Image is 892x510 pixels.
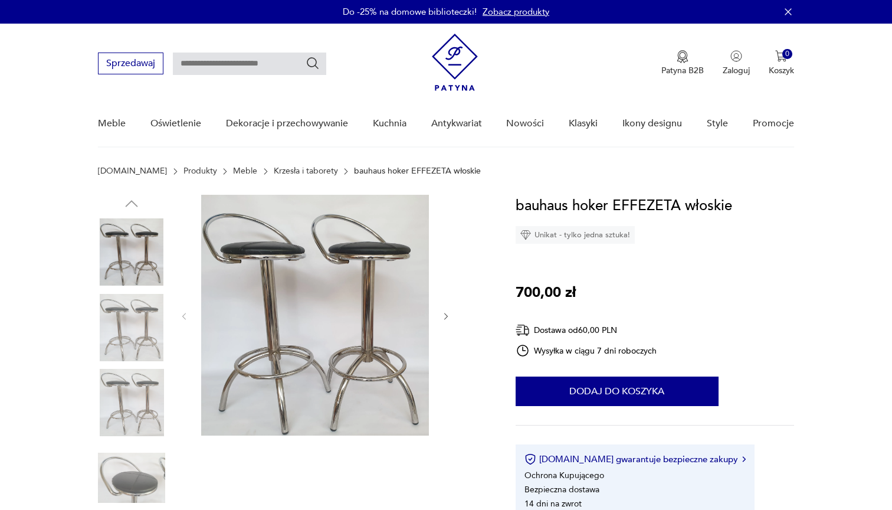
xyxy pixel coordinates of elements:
[516,377,719,406] button: Dodaj do koszyka
[506,101,544,146] a: Nowości
[354,166,481,176] p: bauhaus hoker EFFEZETA włoskie
[524,484,599,495] li: Bezpieczna dostawa
[373,101,406,146] a: Kuchnia
[516,323,530,338] img: Ikona dostawy
[524,470,604,481] li: Ochrona Kupującego
[723,50,750,76] button: Zaloguj
[343,6,477,18] p: Do -25% na domowe biblioteczki!
[769,65,794,76] p: Koszyk
[98,369,165,436] img: Zdjęcie produktu bauhaus hoker EFFEZETA włoskie
[432,34,478,91] img: Patyna - sklep z meblami i dekoracjami vintage
[431,101,482,146] a: Antykwariat
[524,453,746,465] button: [DOMAIN_NAME] gwarantuje bezpieczne zakupy
[782,49,792,59] div: 0
[483,6,549,18] a: Zobacz produkty
[753,101,794,146] a: Promocje
[661,50,704,76] button: Patyna B2B
[524,453,536,465] img: Ikona certyfikatu
[769,50,794,76] button: 0Koszyk
[524,498,582,509] li: 14 dni na zwrot
[677,50,688,63] img: Ikona medalu
[226,101,348,146] a: Dekoracje i przechowywanie
[98,60,163,68] a: Sprzedawaj
[516,226,635,244] div: Unikat - tylko jedna sztuka!
[233,166,257,176] a: Meble
[516,323,657,338] div: Dostawa od 60,00 PLN
[201,195,429,436] img: Zdjęcie produktu bauhaus hoker EFFEZETA włoskie
[775,50,787,62] img: Ikona koszyka
[183,166,217,176] a: Produkty
[622,101,682,146] a: Ikony designu
[98,218,165,286] img: Zdjęcie produktu bauhaus hoker EFFEZETA włoskie
[723,65,750,76] p: Zaloguj
[520,230,531,240] img: Ikona diamentu
[150,101,201,146] a: Oświetlenie
[742,456,746,462] img: Ikona strzałki w prawo
[306,56,320,70] button: Szukaj
[98,166,167,176] a: [DOMAIN_NAME]
[516,282,576,304] p: 700,00 zł
[661,50,704,76] a: Ikona medaluPatyna B2B
[730,50,742,62] img: Ikonka użytkownika
[98,101,126,146] a: Meble
[707,101,728,146] a: Style
[98,53,163,74] button: Sprzedawaj
[274,166,338,176] a: Krzesła i taborety
[516,344,657,358] div: Wysyłka w ciągu 7 dni roboczych
[569,101,598,146] a: Klasyki
[661,65,704,76] p: Patyna B2B
[516,195,732,217] h1: bauhaus hoker EFFEZETA włoskie
[98,294,165,361] img: Zdjęcie produktu bauhaus hoker EFFEZETA włoskie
